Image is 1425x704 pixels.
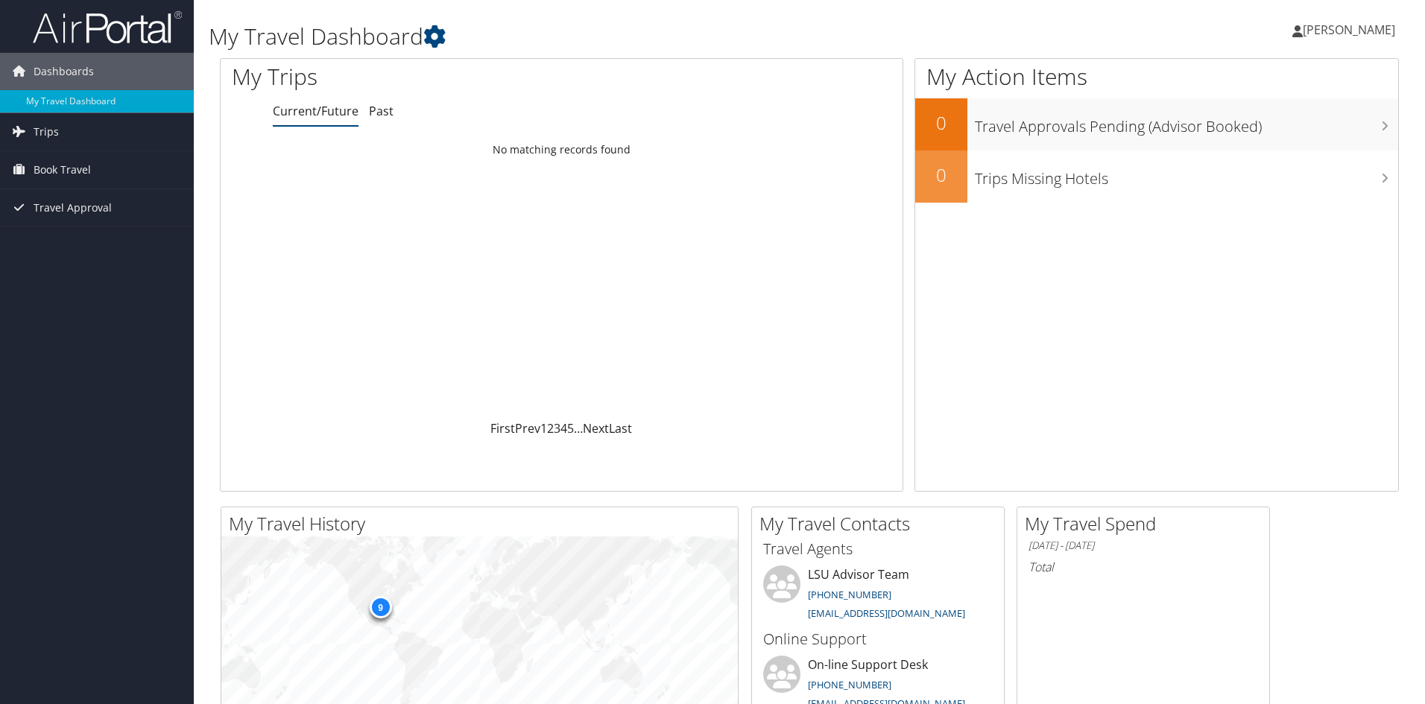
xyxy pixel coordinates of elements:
h1: My Action Items [915,61,1398,92]
a: [PHONE_NUMBER] [808,678,891,691]
a: 4 [560,420,567,437]
span: Trips [34,113,59,150]
h3: Online Support [763,629,993,650]
a: [PERSON_NAME] [1292,7,1410,52]
a: 1 [540,420,547,437]
a: 0Travel Approvals Pending (Advisor Booked) [915,98,1398,150]
a: Prev [515,420,540,437]
a: 0Trips Missing Hotels [915,150,1398,203]
h2: My Travel Contacts [759,511,1004,536]
a: First [490,420,515,437]
td: No matching records found [221,136,903,163]
span: Travel Approval [34,189,112,226]
h6: [DATE] - [DATE] [1029,539,1258,553]
span: Book Travel [34,151,91,188]
h2: My Travel History [229,511,738,536]
a: Last [609,420,632,437]
a: [EMAIL_ADDRESS][DOMAIN_NAME] [808,606,965,620]
h1: My Trips [232,61,607,92]
span: Dashboards [34,53,94,90]
h2: My Travel Spend [1025,511,1269,536]
div: 9 [369,596,391,618]
a: 5 [567,420,574,437]
h1: My Travel Dashboard [209,21,1010,52]
a: Past [369,103,394,119]
h3: Travel Approvals Pending (Advisor Booked) [975,109,1398,137]
h3: Trips Missing Hotels [975,161,1398,189]
h6: Total [1029,559,1258,575]
span: [PERSON_NAME] [1303,22,1395,38]
a: 3 [554,420,560,437]
a: [PHONE_NUMBER] [808,588,891,601]
span: … [574,420,583,437]
a: Current/Future [273,103,358,119]
a: Next [583,420,609,437]
li: LSU Advisor Team [756,565,1000,627]
h2: 0 [915,162,967,188]
h3: Travel Agents [763,539,993,559]
h2: 0 [915,110,967,136]
a: 2 [547,420,554,437]
img: airportal-logo.png [33,10,182,45]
